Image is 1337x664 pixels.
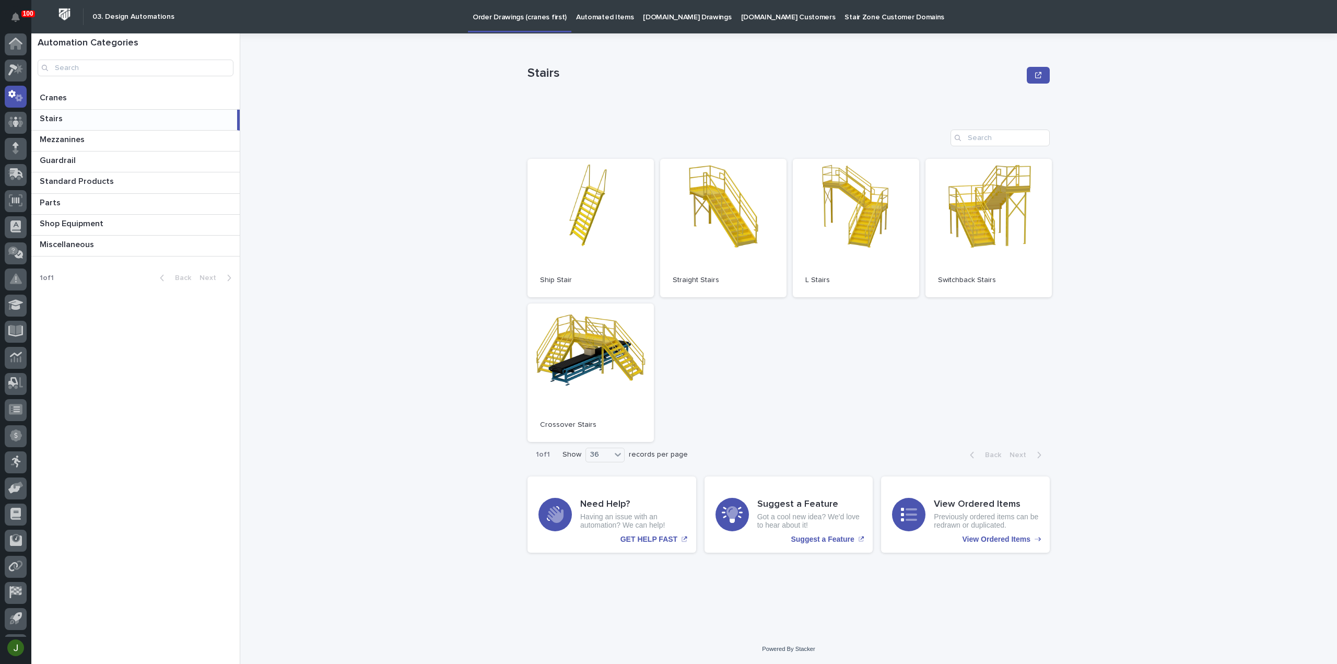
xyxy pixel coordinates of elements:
p: Previously ordered items can be redrawn or duplicated. [934,512,1039,530]
p: Having an issue with an automation? We can help! [580,512,685,530]
a: GET HELP FAST [527,476,696,553]
a: Powered By Stacker [762,646,815,652]
span: Back [979,451,1001,459]
input: Search [38,60,233,76]
a: CranesCranes [31,89,240,110]
p: Guardrail [40,154,78,166]
a: StairsStairs [31,110,240,131]
a: GuardrailGuardrail [31,152,240,172]
a: Ship Stair [527,159,654,297]
h3: View Ordered Items [934,499,1039,510]
div: 36 [586,449,611,460]
p: 100 [23,10,33,17]
p: Shop Equipment [40,217,105,229]
a: L Stairs [793,159,919,297]
a: Crossover Stairs [527,304,654,442]
p: 1 of 1 [527,442,558,468]
p: 1 of 1 [31,265,62,291]
button: Back [961,450,1005,460]
p: Miscellaneous [40,238,96,250]
button: users-avatar [5,637,27,659]
a: MezzaninesMezzanines [31,131,240,152]
p: Parts [40,196,63,208]
a: Standard ProductsStandard Products [31,172,240,193]
div: Notifications100 [13,13,27,29]
h1: Automation Categories [38,38,233,49]
p: View Ordered Items [963,535,1030,544]
a: Suggest a Feature [705,476,873,553]
a: View Ordered Items [881,476,1050,553]
p: Ship Stair [540,276,641,285]
p: Straight Stairs [673,276,774,285]
input: Search [951,130,1050,146]
img: Workspace Logo [55,5,74,24]
h2: 03. Design Automations [92,13,174,21]
button: Notifications [5,6,27,28]
p: Crossover Stairs [540,421,641,429]
a: Switchback Stairs [925,159,1052,297]
p: GET HELP FAST [620,535,677,544]
a: Straight Stairs [660,159,787,297]
p: Stairs [40,112,65,124]
a: Shop EquipmentShop Equipment [31,215,240,236]
p: Suggest a Feature [791,535,854,544]
p: Show [562,450,581,459]
p: Stairs [527,66,1023,81]
p: records per page [629,450,688,459]
span: Next [200,274,222,282]
button: Next [1005,450,1050,460]
p: L Stairs [805,276,907,285]
button: Next [195,273,240,283]
p: Got a cool new idea? We'd love to hear about it! [757,512,862,530]
p: Switchback Stairs [938,276,1039,285]
a: PartsParts [31,194,240,215]
h3: Suggest a Feature [757,499,862,510]
a: MiscellaneousMiscellaneous [31,236,240,257]
p: Standard Products [40,174,116,187]
h3: Need Help? [580,499,685,510]
button: Back [151,273,195,283]
span: Next [1010,451,1033,459]
p: Mezzanines [40,133,87,145]
span: Back [169,274,191,282]
p: Cranes [40,91,69,103]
